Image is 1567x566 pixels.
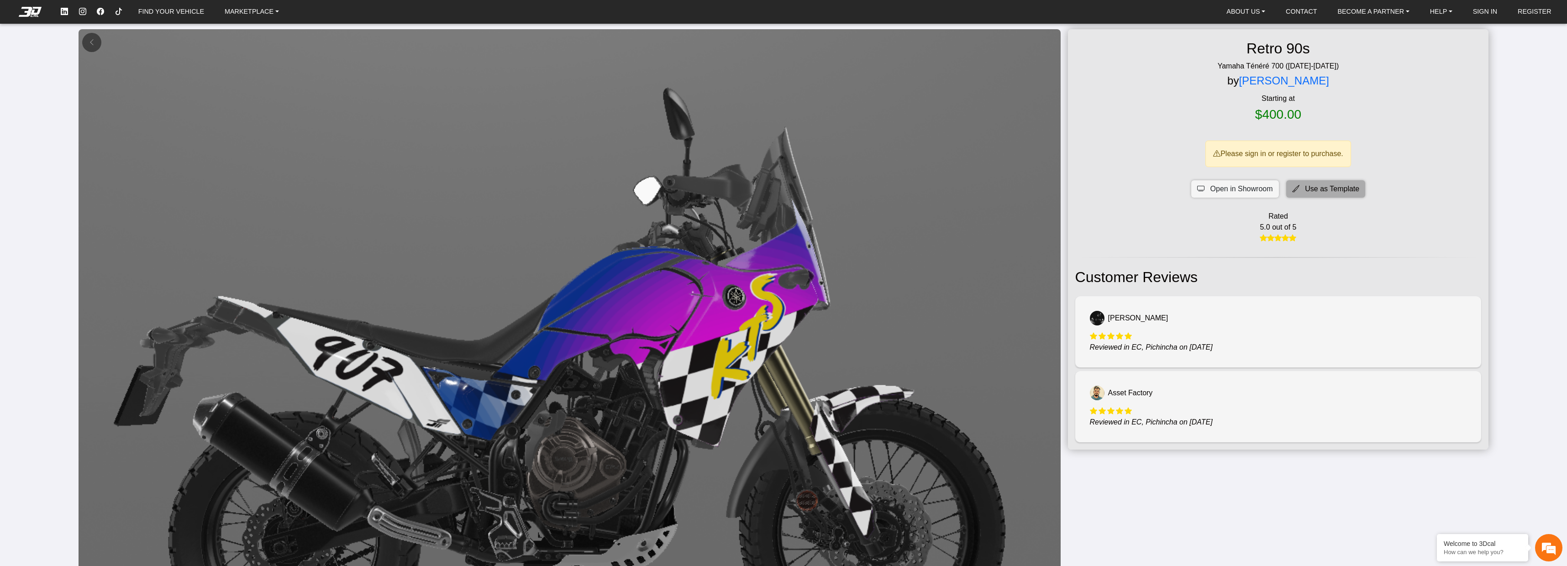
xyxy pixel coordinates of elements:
[10,47,24,61] div: Navigation go back
[1260,222,1296,233] span: 5.0 out of 5
[1268,211,1288,222] span: Rated
[1090,418,1213,426] i: Reviewed in EC, Pichincha on [DATE]
[1075,93,1482,104] span: Starting at
[1334,4,1413,20] a: BECOME A PARTNER
[1469,4,1501,20] a: SIGN IN
[1227,72,1329,90] h4: by
[1444,549,1521,556] p: How can we help you?
[1108,388,1153,398] span: Asset Factory
[1210,183,1273,194] span: Open in Showroom
[1239,37,1317,61] h2: Retro 90s
[61,270,118,298] div: FAQs
[1108,313,1168,324] span: [PERSON_NAME]
[135,4,208,20] a: FIND YOUR VEHICLE
[117,270,174,298] div: Articles
[1444,540,1521,547] div: Welcome to 3Dcal
[1075,265,1482,289] h2: Customer Reviews
[5,286,61,292] span: Conversation
[1305,183,1359,194] span: Use as Template
[1286,180,1366,198] button: Use as Template
[53,107,126,194] span: We're online!
[1255,104,1301,125] h2: $400.00
[221,4,283,20] a: MARKETPLACE
[1514,4,1555,20] a: REGISTER
[1090,343,1213,351] i: Reviewed in EC, Pichincha on [DATE]
[1191,180,1279,198] button: Open in Showroom
[1282,4,1320,20] a: CONTACT
[1223,4,1269,20] a: ABOUT US
[1205,141,1351,167] div: Please sign in or register to purchase.
[1239,74,1329,87] a: [PERSON_NAME]
[150,5,172,26] div: Minimize live chat window
[5,238,174,270] textarea: Type your message and hit 'Enter'
[1210,61,1346,72] span: Yamaha Ténéré 700 ([DATE]-[DATE])
[61,48,167,60] div: Chat with us now
[1426,4,1456,20] a: HELP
